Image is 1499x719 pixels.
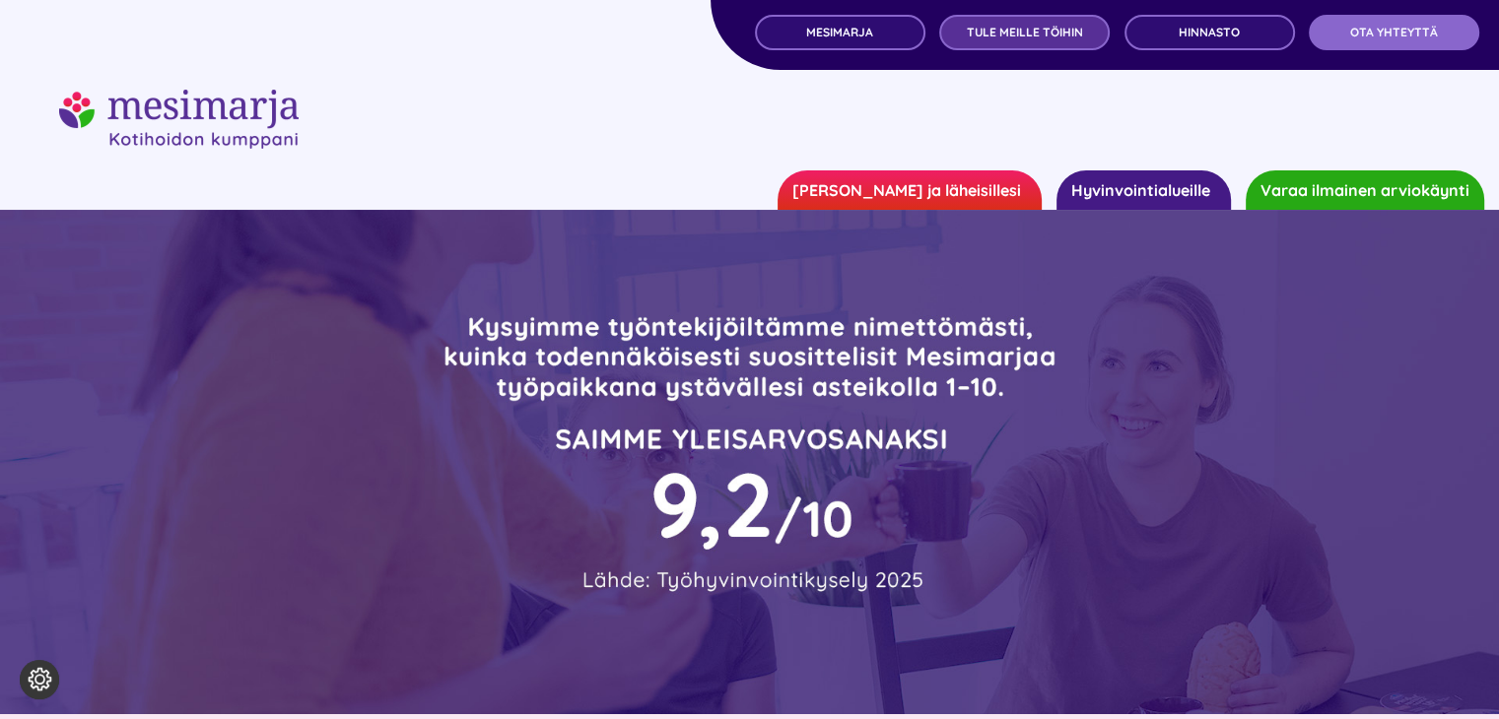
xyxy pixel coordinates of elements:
[1246,170,1484,210] a: Varaa ilmainen arviokäynti
[755,15,925,50] a: MESIMARJA
[1056,170,1231,210] a: Hyvinvointialueille
[20,660,59,699] button: Evästeasetukset
[1350,26,1438,39] span: OTA YHTEYTTÄ
[59,90,299,149] img: Mesimarjasi Kotihoidon kumppani
[778,170,1042,210] a: [PERSON_NAME] ja läheisillesi
[806,26,873,39] span: MESIMARJA
[1124,15,1295,50] a: Hinnasto
[1309,15,1479,50] a: OTA YHTEYTTÄ
[59,87,299,111] a: mesimarjasi
[967,26,1083,39] span: TULE MEILLE TÖIHIN
[1179,26,1240,39] span: Hinnasto
[939,15,1110,50] a: TULE MEILLE TÖIHIN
